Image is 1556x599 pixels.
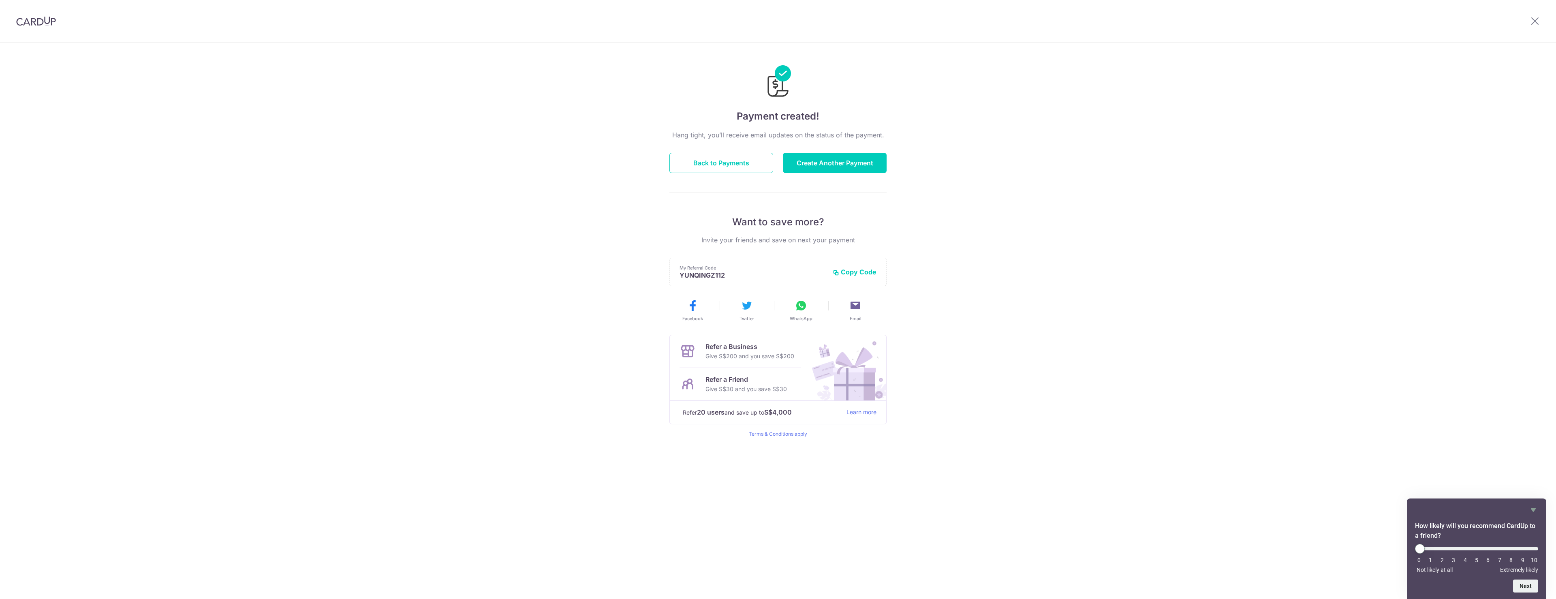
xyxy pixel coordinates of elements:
[1449,557,1458,563] li: 3
[765,65,791,99] img: Payments
[1415,544,1538,573] div: How likely will you recommend CardUp to a friend? Select an option from 0 to 10, with 0 being Not...
[1415,505,1538,593] div: How likely will you recommend CardUp to a friend? Select an option from 0 to 10, with 0 being Not...
[749,431,807,437] a: Terms & Conditions apply
[783,153,887,173] button: Create Another Payment
[16,16,56,26] img: CardUp
[764,407,792,417] strong: S$4,000
[804,335,886,400] img: Refer
[705,384,787,394] p: Give S$30 and you save S$30
[669,109,887,124] h4: Payment created!
[669,153,773,173] button: Back to Payments
[1438,557,1446,563] li: 2
[1513,580,1538,593] button: Next question
[669,299,716,322] button: Facebook
[833,268,876,276] button: Copy Code
[1484,557,1492,563] li: 6
[680,271,826,279] p: YUNQINGZ112
[669,216,887,229] p: Want to save more?
[831,299,879,322] button: Email
[1415,557,1423,563] li: 0
[683,407,840,417] p: Refer and save up to
[1519,557,1527,563] li: 9
[723,299,771,322] button: Twitter
[1496,557,1504,563] li: 7
[1417,567,1453,573] span: Not likely at all
[1473,557,1481,563] li: 5
[777,299,825,322] button: WhatsApp
[1528,505,1538,515] button: Hide survey
[680,265,826,271] p: My Referral Code
[740,315,754,322] span: Twitter
[705,342,794,351] p: Refer a Business
[1415,521,1538,541] h2: How likely will you recommend CardUp to a friend? Select an option from 0 to 10, with 0 being Not...
[846,407,876,417] a: Learn more
[1426,557,1434,563] li: 1
[850,315,861,322] span: Email
[697,407,725,417] strong: 20 users
[790,315,812,322] span: WhatsApp
[669,235,887,245] p: Invite your friends and save on next your payment
[705,374,787,384] p: Refer a Friend
[1530,557,1538,563] li: 10
[1461,557,1469,563] li: 4
[705,351,794,361] p: Give S$200 and you save S$200
[669,130,887,140] p: Hang tight, you’ll receive email updates on the status of the payment.
[1500,567,1538,573] span: Extremely likely
[1507,557,1515,563] li: 8
[682,315,703,322] span: Facebook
